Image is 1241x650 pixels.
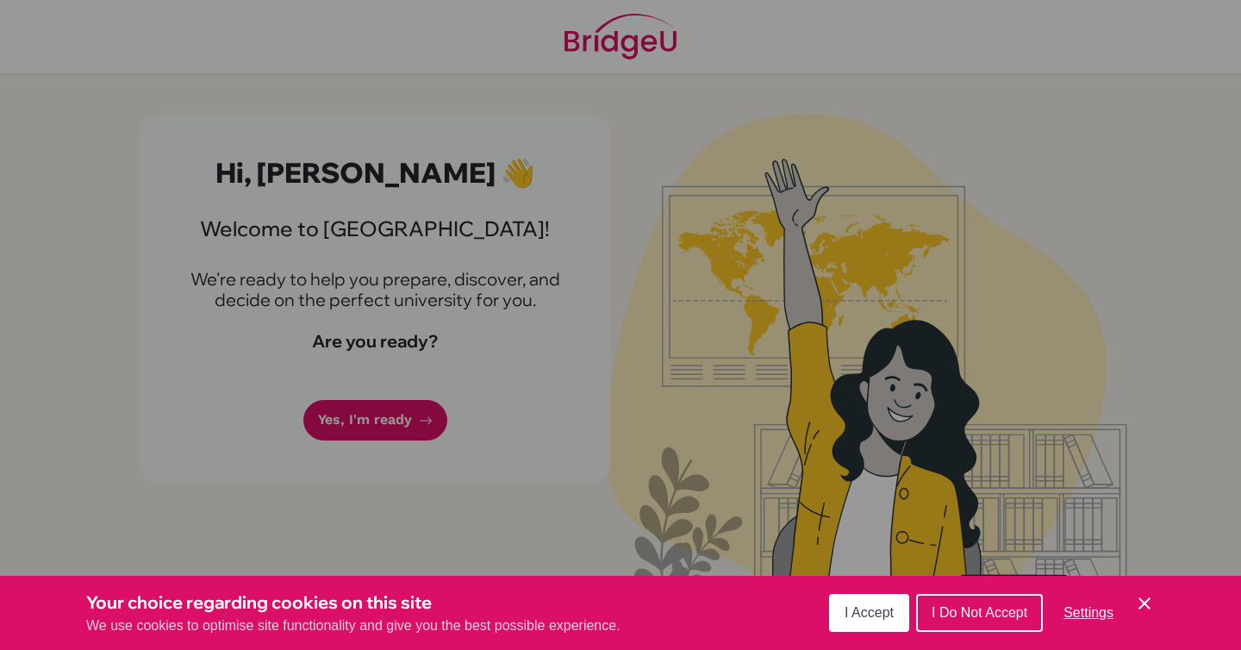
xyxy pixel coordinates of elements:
button: I Do Not Accept [916,594,1043,632]
button: Settings [1050,596,1127,630]
span: I Do Not Accept [932,605,1027,620]
span: I Accept [845,605,894,620]
button: Save and close [1134,593,1155,614]
h3: Your choice regarding cookies on this site [86,590,620,616]
button: I Accept [829,594,909,632]
p: We use cookies to optimise site functionality and give you the best possible experience. [86,616,620,636]
span: Settings [1063,605,1113,620]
